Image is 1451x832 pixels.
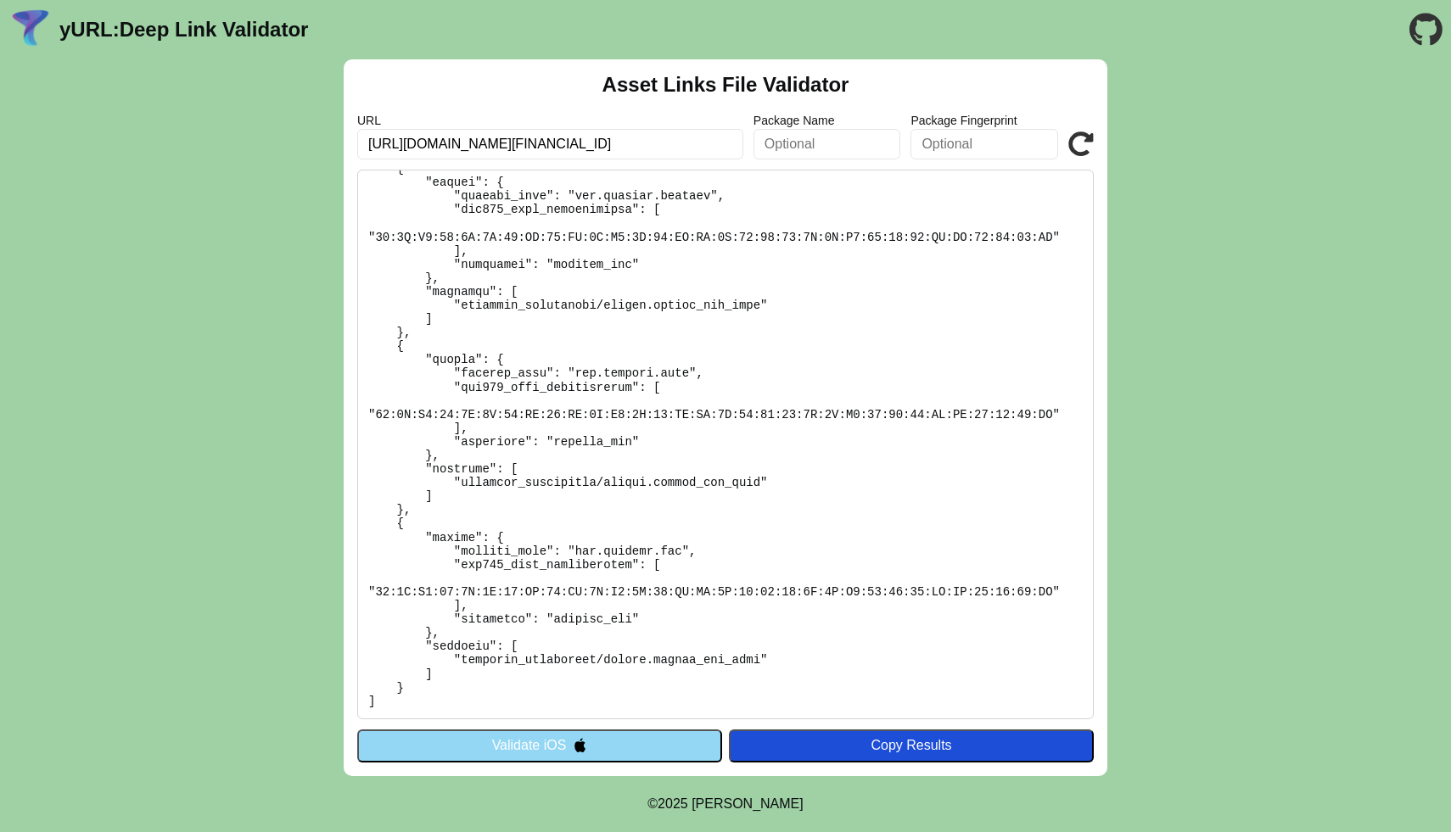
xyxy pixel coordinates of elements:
div: Copy Results [737,738,1085,753]
button: Copy Results [729,729,1094,762]
pre: Lorem ipsu do: sitam://consect.ad/.elit-seddo/eiusmodtem.inci Ut Laboreet: Dolo Magnaal-enim: [ad... [357,170,1094,719]
a: Michael Ibragimchayev's Personal Site [692,796,804,811]
button: Validate iOS [357,729,722,762]
input: Optional [754,129,901,159]
h2: Asset Links File Validator [602,73,849,97]
img: appleIcon.svg [573,738,587,752]
span: 2025 [658,796,688,811]
input: Required [357,129,743,159]
label: Package Name [754,114,901,127]
label: URL [357,114,743,127]
img: yURL Logo [8,8,53,52]
input: Optional [910,129,1058,159]
footer: © [647,776,803,832]
label: Package Fingerprint [910,114,1058,127]
a: yURL:Deep Link Validator [59,18,308,42]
